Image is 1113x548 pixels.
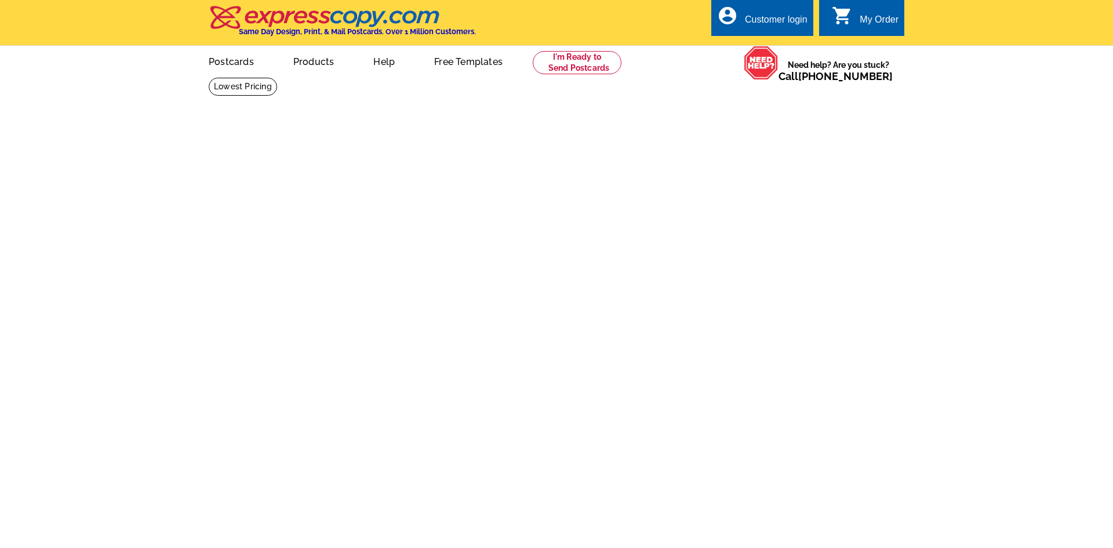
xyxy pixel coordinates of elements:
[798,70,893,82] a: [PHONE_NUMBER]
[355,47,413,74] a: Help
[744,46,779,80] img: help
[832,5,853,26] i: shopping_cart
[779,59,899,82] span: Need help? Are you stuck?
[717,5,738,26] i: account_circle
[209,14,476,36] a: Same Day Design, Print, & Mail Postcards. Over 1 Million Customers.
[745,14,808,31] div: Customer login
[275,47,353,74] a: Products
[779,70,893,82] span: Call
[832,13,899,27] a: shopping_cart My Order
[190,47,272,74] a: Postcards
[717,13,808,27] a: account_circle Customer login
[416,47,521,74] a: Free Templates
[239,27,476,36] h4: Same Day Design, Print, & Mail Postcards. Over 1 Million Customers.
[860,14,899,31] div: My Order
